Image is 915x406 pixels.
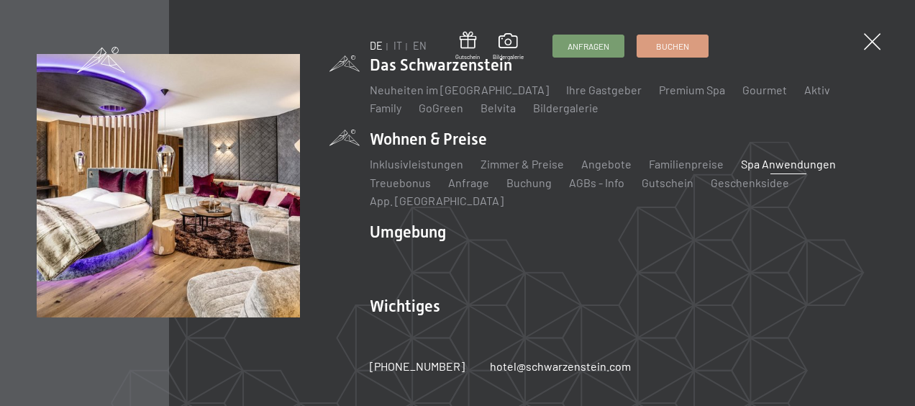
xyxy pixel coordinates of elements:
a: EN [413,40,427,52]
a: [PHONE_NUMBER] [370,358,465,374]
a: Angebote [581,157,632,171]
a: Anfragen [553,35,624,57]
a: Anfrage [448,176,489,189]
a: Spa Anwendungen [741,157,836,171]
a: Treuebonus [370,176,431,189]
a: DE [370,40,383,52]
a: Zimmer & Preise [481,157,564,171]
span: Bildergalerie [493,53,524,61]
a: AGBs - Info [569,176,624,189]
a: GoGreen [419,101,463,114]
a: Bildergalerie [493,33,524,60]
a: Buchen [637,35,708,57]
a: Gourmet [742,83,787,96]
span: [PHONE_NUMBER] [370,359,465,373]
span: Buchen [656,40,689,53]
a: Familienpreise [649,157,724,171]
a: Inklusivleistungen [370,157,463,171]
a: Neuheiten im [GEOGRAPHIC_DATA] [370,83,549,96]
a: Family [370,101,401,114]
a: IT [393,40,402,52]
a: Aktiv [804,83,830,96]
a: Premium Spa [659,83,725,96]
a: Gutschein [642,176,693,189]
a: Bildergalerie [533,101,598,114]
span: Anfragen [568,40,609,53]
a: hotel@schwarzenstein.com [490,358,631,374]
a: Gutschein [455,32,480,61]
a: Ihre Gastgeber [566,83,642,96]
span: Gutschein [455,53,480,61]
a: Buchung [506,176,552,189]
a: Belvita [481,101,516,114]
a: Geschenksidee [711,176,789,189]
a: App. [GEOGRAPHIC_DATA] [370,194,504,207]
